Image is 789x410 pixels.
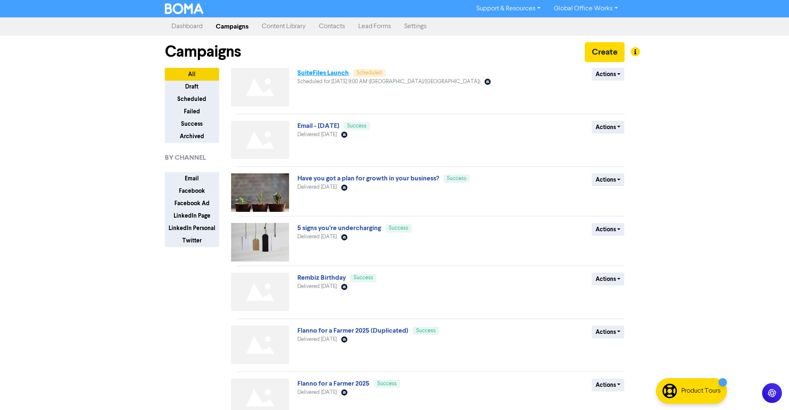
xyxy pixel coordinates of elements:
a: Lead Forms [352,18,398,35]
button: Email [165,172,219,185]
img: Not found [231,273,289,311]
button: All [165,68,219,81]
img: Not found [231,326,289,364]
button: Actions [592,223,625,236]
button: Actions [592,273,625,285]
a: Settings [398,18,433,35]
span: Success [377,381,397,386]
a: Flanno for a Farmer 2025 [297,379,369,388]
button: Actions [592,173,625,186]
span: Delivered [DATE] [297,185,337,190]
a: 5 signs you’re undercharging [297,224,381,232]
span: Success [447,176,466,181]
button: Actions [592,121,625,134]
button: Failed [165,105,219,118]
span: Success [416,328,436,333]
img: Not found [231,121,289,159]
button: Actions [592,326,625,338]
span: Delivered [DATE] [297,284,337,289]
button: LinkedIn Page [165,209,219,222]
img: image_1755657220702.jpg [231,223,289,261]
span: Scheduled [357,70,382,76]
a: Email - [DATE] [297,122,339,130]
span: Scheduled for [DATE] 9:00 AM ([GEOGRAPHIC_DATA]/[GEOGRAPHIC_DATA]) [297,79,480,84]
a: Dashboard [165,18,209,35]
h1: Campaigns [165,42,241,61]
img: BOMA Logo [165,3,204,14]
button: Scheduled [165,93,219,105]
span: Delivered [DATE] [297,132,337,137]
span: Delivered [DATE] [297,390,337,395]
a: SuiteFiles Launch [297,69,349,77]
a: Have you got a plan for growth in your business? [297,174,439,182]
a: Contacts [312,18,352,35]
span: BY CHANNEL [165,153,206,163]
button: Facebook Ad [165,197,219,210]
button: Actions [592,379,625,391]
span: Success [389,225,408,231]
span: Success [347,123,367,129]
span: Success [354,275,373,281]
a: Flanno for a Farmer 2025 (Duplicated) [297,326,408,335]
a: Campaigns [209,18,255,35]
button: Draft [165,80,219,93]
button: Actions [592,68,625,81]
a: Rembiz Birthday [297,273,346,282]
span: Delivered [DATE] [297,337,337,342]
button: Twitter [165,234,219,247]
a: Global Office Works [547,2,624,15]
button: Archived [165,130,219,143]
a: Support & Resources [470,2,547,15]
img: image_1757903057238.jpg [231,173,289,212]
iframe: Chat Widget [748,370,789,410]
a: Content Library [255,18,312,35]
button: Create [585,42,625,62]
button: Success [165,117,219,130]
button: Facebook [165,185,219,197]
span: Delivered [DATE] [297,234,337,240]
button: LinkedIn Personal [165,222,219,235]
img: Not found [231,68,289,106]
